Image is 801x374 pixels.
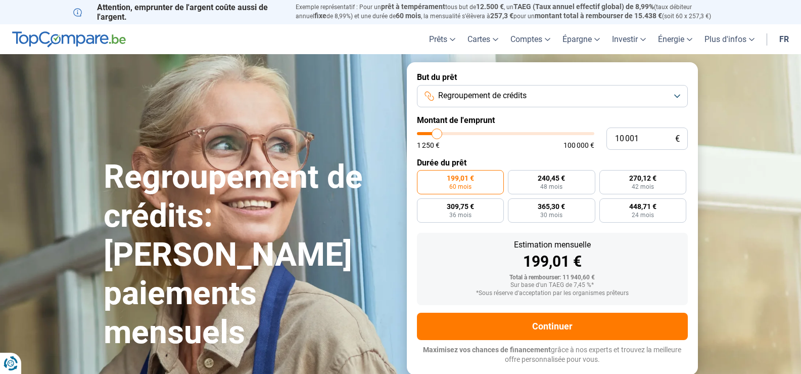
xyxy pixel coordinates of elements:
span: 36 mois [449,212,472,218]
span: Regroupement de crédits [438,90,527,101]
a: Prêts [423,24,461,54]
div: 199,01 € [425,254,680,269]
span: 365,30 € [538,203,565,210]
a: Comptes [504,24,556,54]
div: Total à rembourser: 11 940,60 € [425,274,680,281]
span: 24 mois [632,212,654,218]
span: montant total à rembourser de 15.438 € [535,12,662,20]
button: Continuer [417,313,688,340]
a: fr [773,24,795,54]
label: But du prêt [417,72,688,82]
a: Cartes [461,24,504,54]
span: 42 mois [632,184,654,190]
div: Sur base d'un TAEG de 7,45 %* [425,282,680,289]
span: 240,45 € [538,175,565,182]
a: Plus d'infos [698,24,761,54]
button: Regroupement de crédits [417,85,688,107]
span: fixe [314,12,326,20]
p: Exemple représentatif : Pour un tous but de , un (taux débiteur annuel de 8,99%) et une durée de ... [296,3,728,21]
a: Épargne [556,24,606,54]
span: 199,01 € [447,175,474,182]
span: 1 250 € [417,142,440,149]
label: Durée du prêt [417,158,688,168]
span: 309,75 € [447,203,474,210]
span: 12.500 € [476,3,504,11]
a: Investir [606,24,652,54]
p: Attention, emprunter de l'argent coûte aussi de l'argent. [73,3,284,22]
div: Estimation mensuelle [425,241,680,249]
div: *Sous réserve d'acceptation par les organismes prêteurs [425,290,680,297]
span: 257,3 € [490,12,513,20]
span: € [675,135,680,143]
img: TopCompare [12,31,126,48]
label: Montant de l'emprunt [417,115,688,125]
span: 48 mois [540,184,562,190]
span: 60 mois [449,184,472,190]
span: 30 mois [540,212,562,218]
span: TAEG (Taux annuel effectif global) de 8,99% [513,3,654,11]
span: prêt à tempérament [381,3,445,11]
h1: Regroupement de crédits: [PERSON_NAME] paiements mensuels [104,158,395,352]
p: grâce à nos experts et trouvez la meilleure offre personnalisée pour vous. [417,345,688,365]
span: Maximisez vos chances de financement [423,346,551,354]
span: 448,71 € [629,203,656,210]
span: 60 mois [396,12,421,20]
a: Énergie [652,24,698,54]
span: 100 000 € [563,142,594,149]
span: 270,12 € [629,175,656,182]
